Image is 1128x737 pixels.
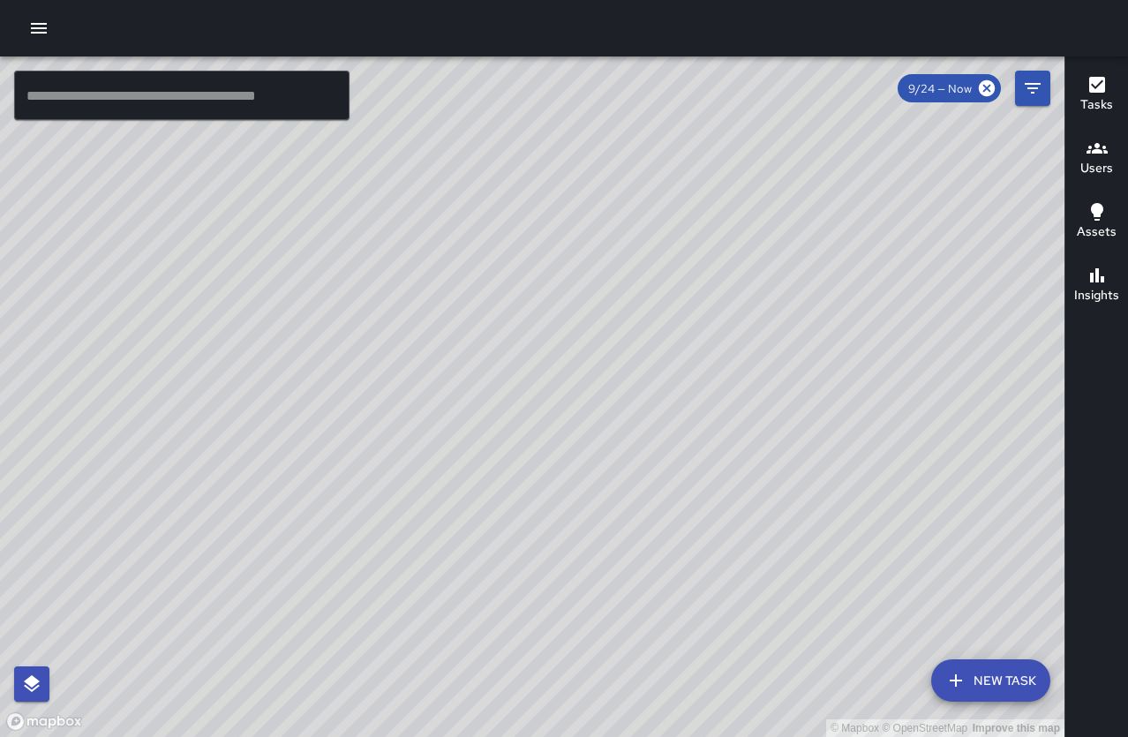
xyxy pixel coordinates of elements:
[898,81,982,96] span: 9/24 — Now
[1065,127,1128,191] button: Users
[1080,95,1113,115] h6: Tasks
[1015,71,1050,106] button: Filters
[1077,222,1117,242] h6: Assets
[1080,159,1113,178] h6: Users
[1065,64,1128,127] button: Tasks
[898,74,1001,102] div: 9/24 — Now
[1065,191,1128,254] button: Assets
[1065,254,1128,318] button: Insights
[931,659,1050,702] button: New Task
[1074,286,1119,305] h6: Insights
